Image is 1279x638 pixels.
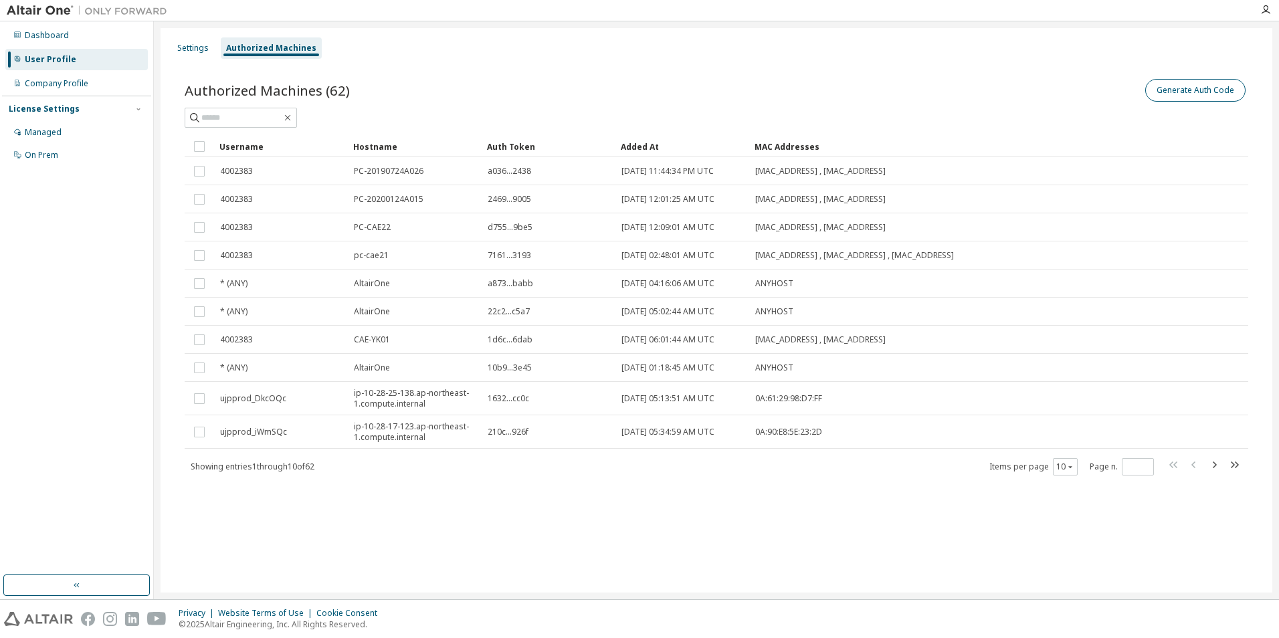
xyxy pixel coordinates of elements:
[354,250,389,261] span: pc-cae21
[220,427,287,437] span: ujpprod_iWmSQc
[25,30,69,41] div: Dashboard
[488,393,529,404] span: 1632...cc0c
[1145,79,1246,102] button: Generate Auth Code
[1056,461,1074,472] button: 10
[755,334,886,345] span: [MAC_ADDRESS] , [MAC_ADDRESS]
[218,608,316,619] div: Website Terms of Use
[25,127,62,138] div: Managed
[354,362,390,373] span: AltairOne
[7,4,174,17] img: Altair One
[354,306,390,317] span: AltairOne
[185,81,350,100] span: Authorized Machines (62)
[220,393,286,404] span: ujpprod_DkcOQc
[179,619,385,630] p: © 2025 Altair Engineering, Inc. All Rights Reserved.
[755,278,793,289] span: ANYHOST
[621,306,714,317] span: [DATE] 05:02:44 AM UTC
[316,608,385,619] div: Cookie Consent
[220,278,248,289] span: * (ANY)
[488,362,532,373] span: 10b9...3e45
[621,194,714,205] span: [DATE] 12:01:25 AM UTC
[989,458,1078,475] span: Items per page
[487,136,610,157] div: Auth Token
[81,612,95,626] img: facebook.svg
[219,136,342,157] div: Username
[755,194,886,205] span: [MAC_ADDRESS] , [MAC_ADDRESS]
[755,393,822,404] span: 0A:61:29:98:D7:FF
[755,136,1108,157] div: MAC Addresses
[220,334,253,345] span: 4002383
[220,306,248,317] span: * (ANY)
[220,222,253,233] span: 4002383
[177,43,209,54] div: Settings
[488,166,531,177] span: a036...2438
[354,421,476,443] span: ip-10-28-17-123.ap-northeast-1.compute.internal
[354,334,390,345] span: CAE-YK01
[220,166,253,177] span: 4002383
[621,222,714,233] span: [DATE] 12:09:01 AM UTC
[179,608,218,619] div: Privacy
[621,278,714,289] span: [DATE] 04:16:06 AM UTC
[354,166,423,177] span: PC-20190724A026
[755,306,793,317] span: ANYHOST
[354,388,476,409] span: ip-10-28-25-138.ap-northeast-1.compute.internal
[488,427,528,437] span: 210c...926f
[125,612,139,626] img: linkedin.svg
[621,393,714,404] span: [DATE] 05:13:51 AM UTC
[220,250,253,261] span: 4002383
[488,278,533,289] span: a873...babb
[25,54,76,65] div: User Profile
[354,194,423,205] span: PC-20200124A015
[488,222,532,233] span: d755...9be5
[621,334,714,345] span: [DATE] 06:01:44 AM UTC
[621,250,714,261] span: [DATE] 02:48:01 AM UTC
[25,78,88,89] div: Company Profile
[621,427,714,437] span: [DATE] 05:34:59 AM UTC
[488,250,531,261] span: 7161...3193
[4,612,73,626] img: altair_logo.svg
[226,43,316,54] div: Authorized Machines
[755,362,793,373] span: ANYHOST
[191,461,314,472] span: Showing entries 1 through 10 of 62
[488,334,532,345] span: 1d6c...6dab
[488,194,531,205] span: 2469...9005
[1090,458,1154,475] span: Page n.
[354,278,390,289] span: AltairOne
[220,194,253,205] span: 4002383
[147,612,167,626] img: youtube.svg
[755,250,954,261] span: [MAC_ADDRESS] , [MAC_ADDRESS] , [MAC_ADDRESS]
[755,166,886,177] span: [MAC_ADDRESS] , [MAC_ADDRESS]
[488,306,530,317] span: 22c2...c5a7
[9,104,80,114] div: License Settings
[621,136,744,157] div: Added At
[621,362,714,373] span: [DATE] 01:18:45 AM UTC
[621,166,714,177] span: [DATE] 11:44:34 PM UTC
[755,427,822,437] span: 0A:90:E8:5E:23:2D
[354,222,391,233] span: PC-CAE22
[25,150,58,161] div: On Prem
[103,612,117,626] img: instagram.svg
[220,362,248,373] span: * (ANY)
[755,222,886,233] span: [MAC_ADDRESS] , [MAC_ADDRESS]
[353,136,476,157] div: Hostname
